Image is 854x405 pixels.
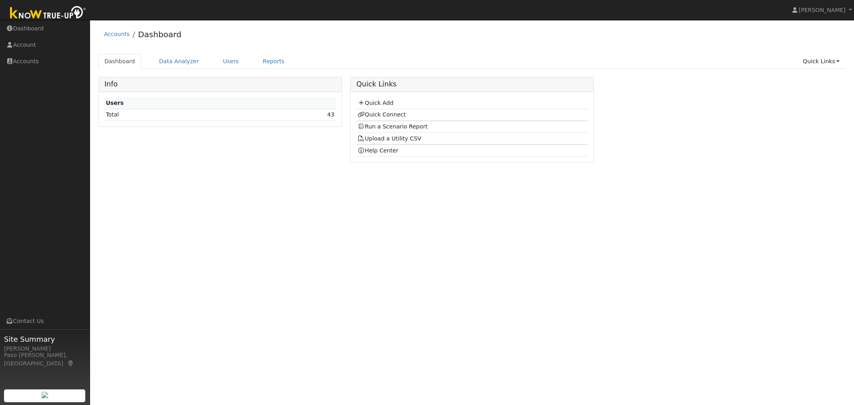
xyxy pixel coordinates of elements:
[799,7,846,13] span: [PERSON_NAME]
[4,345,86,353] div: [PERSON_NAME]
[42,392,48,398] img: retrieve
[257,54,290,69] a: Reports
[104,31,130,37] a: Accounts
[138,30,182,39] a: Dashboard
[6,4,90,22] img: Know True-Up
[153,54,205,69] a: Data Analyzer
[217,54,245,69] a: Users
[98,54,141,69] a: Dashboard
[67,360,74,367] a: Map
[4,351,86,368] div: Paso [PERSON_NAME], [GEOGRAPHIC_DATA]
[4,334,86,345] span: Site Summary
[797,54,846,69] a: Quick Links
